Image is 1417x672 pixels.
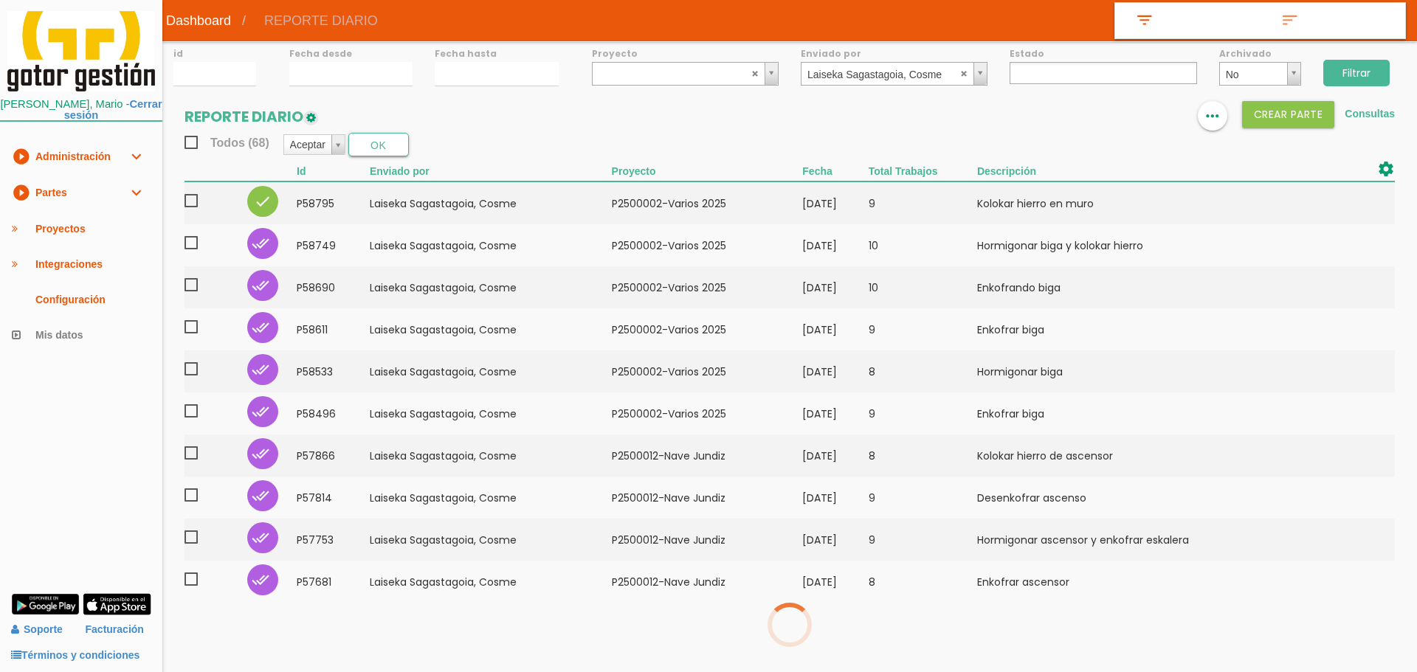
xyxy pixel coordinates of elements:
td: Hormigonar biga [977,350,1321,392]
i: expand_more [127,175,145,210]
td: P2500002-Varios 2025 [612,392,803,434]
td: 8 [869,434,977,477]
input: Filtrar [1323,60,1390,86]
td: [DATE] [802,266,868,308]
td: Enkofrando biga [977,266,1321,308]
td: 58611 [297,308,370,350]
a: Crear PARTE [1242,108,1335,119]
td: P2500012-Nave Jundiz [612,477,803,519]
td: Enkofrar biga [977,308,1321,350]
i: sort [1278,11,1302,30]
i: done_all [252,361,269,378]
label: Fecha desde [289,47,413,60]
i: done_all [252,235,269,252]
td: Laiseka Sagastagoia, Cosme [370,519,612,561]
h2: REPORTE DIARIO [185,108,318,125]
span: Aceptar [290,135,325,154]
td: 10 [869,266,977,308]
i: more_horiz [1203,101,1222,131]
span: Todos (68) [185,134,269,152]
td: 8 [869,350,977,392]
td: 10 [869,224,977,266]
td: 58690 [297,266,370,308]
td: Laiseka Sagastagoia, Cosme [370,477,612,519]
td: Laiseka Sagastagoia, Cosme [370,224,612,266]
td: P2500002-Varios 2025 [612,181,803,224]
label: Fecha hasta [435,47,559,60]
a: Cerrar sesión [64,98,162,121]
td: Laiseka Sagastagoia, Cosme [370,434,612,477]
td: P2500012-Nave Jundiz [612,561,803,603]
td: Kolokar hierro de ascensor [977,434,1321,477]
td: Hormigonar biga y kolokar hierro [977,224,1321,266]
td: Laiseka Sagastagoia, Cosme [370,266,612,308]
img: google-play.png [11,593,80,615]
img: app-store.png [83,593,151,615]
td: Desenkofrar ascenso [977,477,1321,519]
i: done_all [252,403,269,420]
td: P2500012-Nave Jundiz [612,434,803,477]
th: Total Trabajos [869,160,977,181]
i: done_all [252,487,269,505]
i: play_circle_filled [12,175,30,210]
td: 58496 [297,392,370,434]
i: done_all [252,277,269,294]
td: [DATE] [802,477,868,519]
td: 57866 [297,434,370,477]
a: Aceptar [284,135,345,154]
label: Estado [1010,47,1196,60]
a: Laiseka Sagastagoia, Cosme [801,62,987,86]
td: Hormigonar ascensor y enkofrar eskalera [977,519,1321,561]
td: [DATE] [802,392,868,434]
td: 9 [869,477,977,519]
td: 58795 [297,181,370,224]
td: 9 [869,392,977,434]
a: Soporte [11,623,63,635]
i: check [254,193,272,210]
td: P2500002-Varios 2025 [612,224,803,266]
td: Enkofrar biga [977,392,1321,434]
i: filter_list [1133,11,1156,30]
img: itcons-logo [7,11,155,91]
td: [DATE] [802,561,868,603]
td: Laiseka Sagastagoia, Cosme [370,181,612,224]
a: sort [1261,3,1406,38]
td: 57681 [297,561,370,603]
td: Enkofrar ascensor [977,561,1321,603]
th: Proyecto [612,160,803,181]
img: edit-1.png [303,111,318,125]
i: done_all [252,571,269,589]
td: [DATE] [802,224,868,266]
a: Términos y condiciones [11,649,139,661]
td: 8 [869,561,977,603]
label: Proyecto [592,47,779,60]
span: Laiseka Sagastagoia, Cosme [807,63,956,86]
td: P2500002-Varios 2025 [612,266,803,308]
td: 58749 [297,224,370,266]
span: No [1226,63,1282,86]
a: filter_list [1115,3,1261,38]
td: Laiseka Sagastagoia, Cosme [370,308,612,350]
span: REPORTE DIARIO [253,2,389,39]
th: Fecha [802,160,868,181]
td: 9 [869,308,977,350]
th: Id [297,160,370,181]
button: Crear PARTE [1242,101,1335,128]
td: P2500012-Nave Jundiz [612,519,803,561]
td: 9 [869,181,977,224]
button: OK [348,133,409,156]
a: Facturación [86,617,144,642]
td: Kolokar hierro en muro [977,181,1321,224]
td: [DATE] [802,350,868,392]
a: Consultas [1345,108,1395,119]
label: Archivado [1219,47,1302,60]
td: P2500002-Varios 2025 [612,350,803,392]
i: play_circle_filled [12,139,30,174]
td: 57753 [297,519,370,561]
td: Laiseka Sagastagoia, Cosme [370,561,612,603]
td: 9 [869,519,977,561]
i: settings [1377,160,1395,178]
td: [DATE] [802,519,868,561]
td: [DATE] [802,434,868,477]
td: [DATE] [802,181,868,224]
